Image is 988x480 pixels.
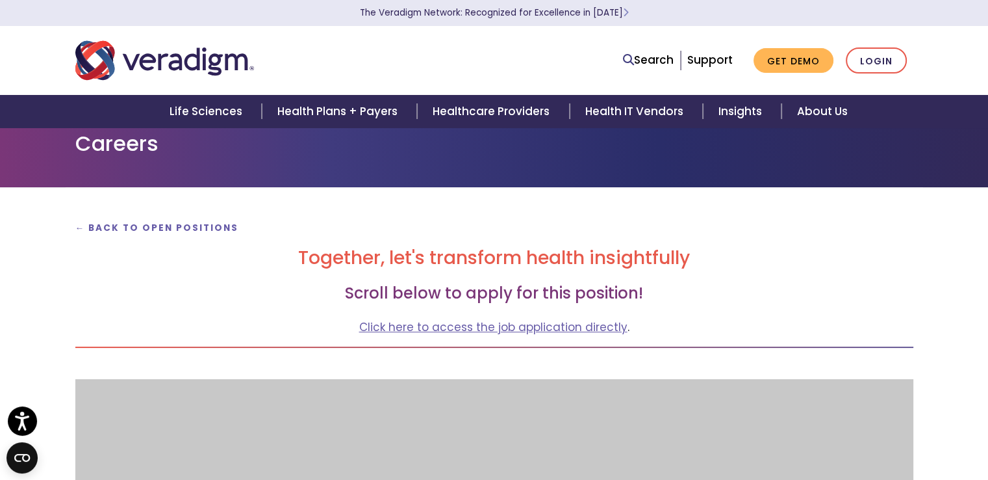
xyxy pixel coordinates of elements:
a: About Us [781,95,863,128]
a: The Veradigm Network: Recognized for Excellence in [DATE]Learn More [360,7,629,19]
button: Open CMP widget [6,442,38,473]
a: Healthcare Providers [417,95,569,128]
a: Health IT Vendors [570,95,703,128]
h3: Scroll below to apply for this position! [75,284,913,303]
p: . [75,319,913,336]
a: Get Demo [754,48,833,73]
h2: Together, let's transform health insightfully [75,247,913,269]
a: Search [623,51,674,69]
a: Login [846,47,907,74]
a: Click here to access the job application directly [359,319,627,335]
h1: Careers [75,131,913,156]
a: ← Back to Open Positions [75,222,239,234]
img: Veradigm logo [75,39,254,82]
a: Support [687,52,733,68]
a: Health Plans + Payers [262,95,417,128]
a: Insights [703,95,781,128]
span: Learn More [623,7,629,19]
iframe: Drift Chat Widget [739,387,972,464]
a: Life Sciences [154,95,262,128]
